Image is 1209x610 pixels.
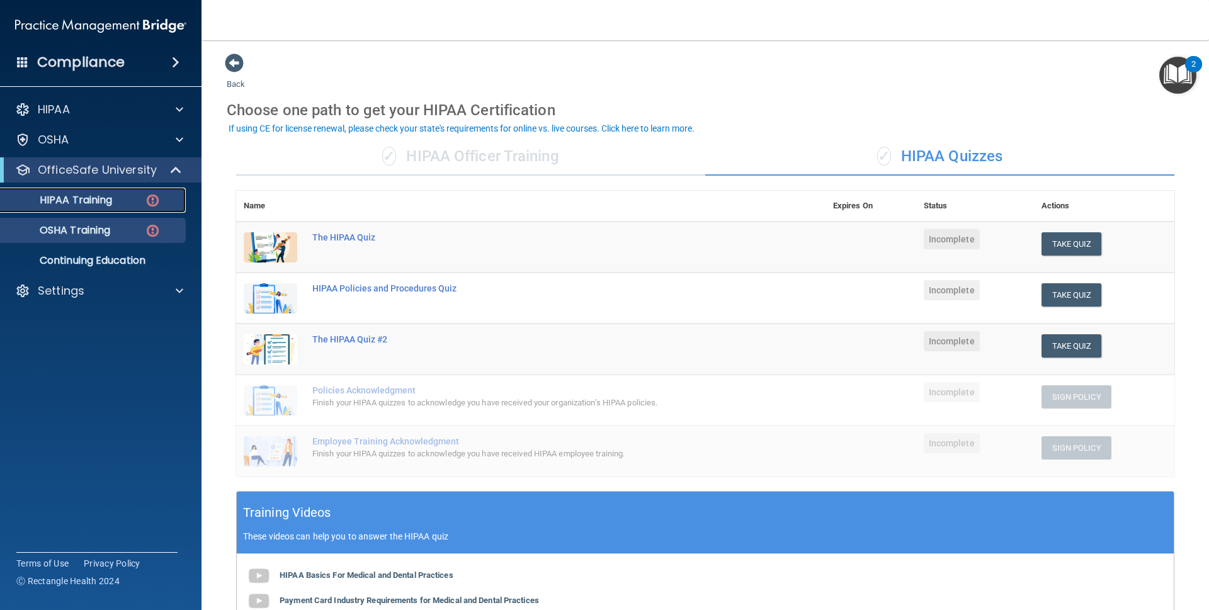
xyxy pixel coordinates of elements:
[37,54,125,71] h4: Compliance
[229,124,695,133] div: If using CE for license renewal, please check your state's requirements for online vs. live cours...
[15,162,183,178] a: OfficeSafe University
[280,570,453,580] b: HIPAA Basics For Medical and Dental Practices
[1042,232,1102,256] button: Take Quiz
[15,132,183,147] a: OSHA
[924,229,980,249] span: Incomplete
[312,334,763,344] div: The HIPAA Quiz #2
[924,331,980,351] span: Incomplete
[1159,57,1196,94] button: Open Resource Center, 2 new notifications
[1042,436,1111,460] button: Sign Policy
[16,557,69,570] a: Terms of Use
[312,283,763,293] div: HIPAA Policies and Procedures Quiz
[382,147,396,166] span: ✓
[1034,191,1174,222] th: Actions
[312,385,763,395] div: Policies Acknowledgment
[826,191,916,222] th: Expires On
[8,254,180,267] p: Continuing Education
[246,563,271,589] img: gray_youtube_icon.38fcd6cc.png
[924,382,980,402] span: Incomplete
[705,138,1174,176] div: HIPAA Quizzes
[1191,64,1196,81] div: 2
[227,64,245,89] a: Back
[227,122,696,135] button: If using CE for license renewal, please check your state's requirements for online vs. live cours...
[243,502,331,524] h5: Training Videos
[84,557,140,570] a: Privacy Policy
[38,132,69,147] p: OSHA
[243,531,1167,541] p: These videos can help you to answer the HIPAA quiz
[236,191,305,222] th: Name
[877,147,891,166] span: ✓
[15,102,183,117] a: HIPAA
[145,223,161,239] img: danger-circle.6113f641.png
[312,232,763,242] div: The HIPAA Quiz
[1042,334,1102,358] button: Take Quiz
[924,280,980,300] span: Incomplete
[38,283,84,298] p: Settings
[236,138,705,176] div: HIPAA Officer Training
[15,13,186,38] img: PMB logo
[916,191,1034,222] th: Status
[312,436,763,446] div: Employee Training Acknowledgment
[1042,283,1102,307] button: Take Quiz
[38,162,157,178] p: OfficeSafe University
[15,283,183,298] a: Settings
[16,575,120,587] span: Ⓒ Rectangle Health 2024
[227,92,1184,128] div: Choose one path to get your HIPAA Certification
[8,194,112,206] p: HIPAA Training
[280,596,539,605] b: Payment Card Industry Requirements for Medical and Dental Practices
[145,193,161,208] img: danger-circle.6113f641.png
[924,433,980,453] span: Incomplete
[312,446,763,461] div: Finish your HIPAA quizzes to acknowledge you have received HIPAA employee training.
[38,102,70,117] p: HIPAA
[8,224,110,237] p: OSHA Training
[1042,385,1111,409] button: Sign Policy
[312,395,763,410] div: Finish your HIPAA quizzes to acknowledge you have received your organization’s HIPAA policies.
